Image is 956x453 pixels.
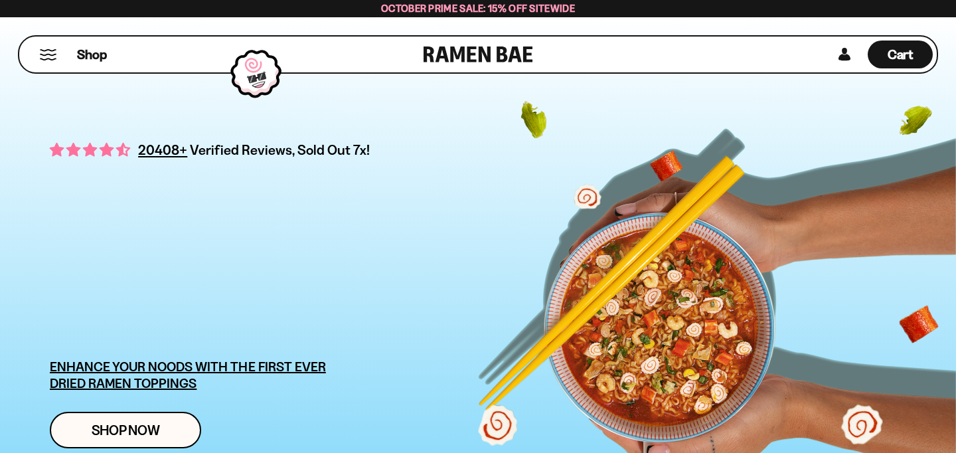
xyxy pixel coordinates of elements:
span: 20408+ [138,139,187,160]
button: Mobile Menu Trigger [39,49,57,60]
div: Cart [868,37,933,72]
span: October Prime Sale: 15% off Sitewide [381,2,575,15]
span: Cart [888,46,914,62]
span: Shop Now [92,423,160,437]
a: Shop Now [50,412,201,448]
span: Verified Reviews, Sold Out 7x! [190,141,370,158]
a: Shop [77,41,107,68]
span: Shop [77,46,107,64]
